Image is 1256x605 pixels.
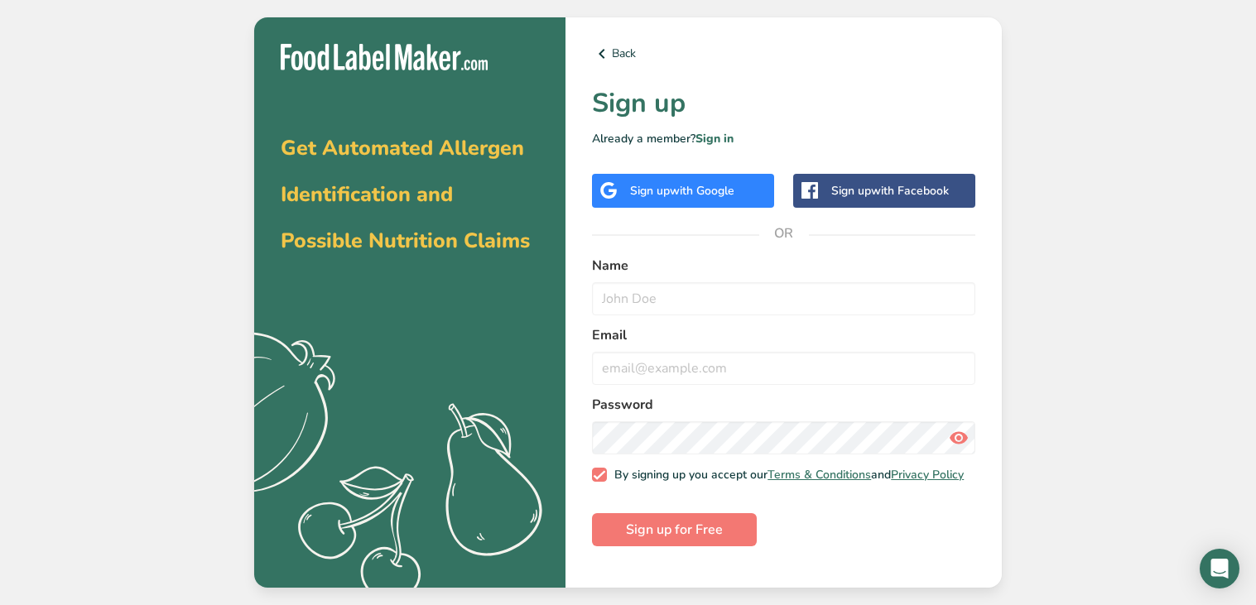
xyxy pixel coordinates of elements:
[592,130,975,147] p: Already a member?
[592,513,757,546] button: Sign up for Free
[592,282,975,315] input: John Doe
[759,209,809,258] span: OR
[871,183,949,199] span: with Facebook
[592,44,975,64] a: Back
[592,256,975,276] label: Name
[281,134,530,255] span: Get Automated Allergen Identification and Possible Nutrition Claims
[695,131,734,146] a: Sign in
[592,352,975,385] input: email@example.com
[1200,549,1239,588] div: Open Intercom Messenger
[891,467,964,483] a: Privacy Policy
[630,182,734,199] div: Sign up
[670,183,734,199] span: with Google
[831,182,949,199] div: Sign up
[607,468,965,483] span: By signing up you accept our and
[592,84,975,123] h1: Sign up
[281,44,488,71] img: Food Label Maker
[592,325,975,345] label: Email
[592,395,975,415] label: Password
[768,467,871,483] a: Terms & Conditions
[626,520,723,540] span: Sign up for Free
